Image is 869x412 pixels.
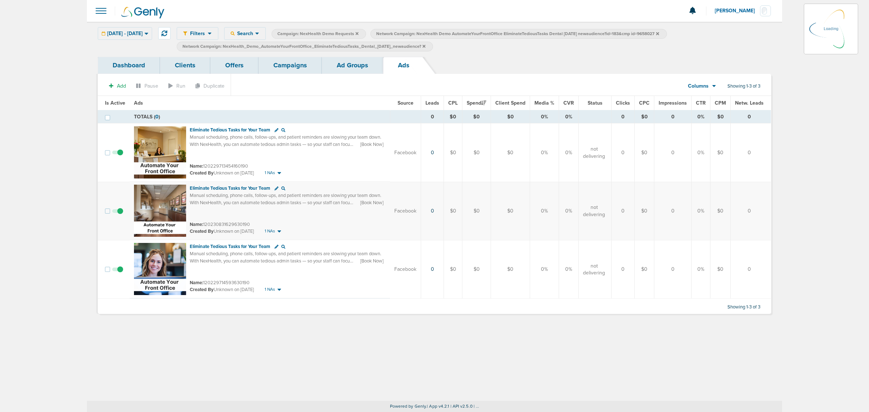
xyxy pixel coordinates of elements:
span: CPM [715,100,726,106]
td: 0% [530,110,559,123]
td: $0 [462,240,491,299]
span: Manual scheduling, phone calls, follow-ups, and patient reminders are slowing your team down. Wit... [190,193,381,220]
span: Impressions [659,100,687,106]
small: Unknown on [DATE] [190,286,254,293]
span: Showing 1-3 of 3 [727,304,760,310]
td: 0 [731,123,771,182]
p: Powered by Genly. [87,404,782,409]
td: $0 [635,240,654,299]
span: not delivering [583,146,605,160]
span: Eliminate Tedious Tasks for Your Team [190,185,270,191]
span: Status [588,100,603,106]
td: 0 [421,110,444,123]
a: 0 [431,150,434,156]
td: 0 [612,240,635,299]
img: Genly [121,7,164,18]
span: CPL [448,100,458,106]
td: 0% [559,182,579,240]
span: Created By [190,228,214,234]
span: Clicks [616,100,630,106]
td: 0 [731,240,771,299]
img: Ad image [134,126,186,178]
span: Add [117,83,126,89]
td: 0 [612,123,635,182]
a: 0 [431,266,434,272]
p: Loading [824,25,838,33]
td: 0 [731,110,771,123]
img: Ad image [134,185,186,237]
a: Dashboard [98,57,160,74]
small: 120230831629630190 [190,222,250,227]
span: 1 NAs [265,170,275,176]
a: Ad Groups [322,57,383,74]
td: $0 [444,182,462,240]
span: Netw. Leads [735,100,764,106]
td: 0 [654,123,692,182]
td: $0 [635,123,654,182]
span: Leads [425,100,439,106]
img: Ad image [134,243,186,295]
td: 0 [654,240,692,299]
span: Ads [134,100,143,106]
td: $0 [635,110,654,123]
a: Clients [160,57,210,74]
td: 0 [612,110,635,123]
span: not delivering [583,204,605,218]
td: $0 [491,123,530,182]
button: Add [105,81,130,91]
td: 0% [530,182,559,240]
span: | ... [474,404,479,409]
td: $0 [462,123,491,182]
td: 0% [559,110,579,123]
td: $0 [710,123,731,182]
td: 0% [692,182,710,240]
td: 0% [692,123,710,182]
a: Offers [210,57,259,74]
td: 0 [731,182,771,240]
span: Network Campaign: NexHealth_Demo_AutomateYourFrontOffice_EliminateTediousTasks_Dental_[DATE]_newa... [182,43,425,50]
td: $0 [462,110,491,123]
span: CTR [696,100,706,106]
span: Name: [190,280,203,286]
small: 120229713454160190 [190,163,248,169]
a: Ads [383,57,424,74]
td: Facebook [390,240,421,299]
td: $0 [710,182,731,240]
td: $0 [710,240,731,299]
span: not delivering [583,262,605,277]
span: | App v4.2.1 [427,404,449,409]
span: Is Active [105,100,125,106]
td: 0% [692,110,710,123]
span: Name: [190,222,203,227]
a: 0 [431,208,434,214]
td: 0% [559,240,579,299]
span: 0 [155,114,159,120]
span: [Book Now] [360,199,383,206]
span: Manual scheduling, phone calls, follow-ups, and patient reminders are slowing your team down. Wit... [190,251,381,278]
td: 0% [692,240,710,299]
span: CVR [563,100,574,106]
td: 0% [559,123,579,182]
td: $0 [491,110,530,123]
td: 0 [654,182,692,240]
span: Eliminate Tedious Tasks for Your Team [190,127,270,133]
span: Spend [467,100,486,106]
td: Facebook [390,123,421,182]
td: Facebook [390,182,421,240]
small: Unknown on [DATE] [190,170,254,176]
span: Campaign: NexHealth Demo Requests [277,31,358,37]
span: 1 NAs [265,286,275,293]
span: Manual scheduling, phone calls, follow-ups, and patient reminders are slowing your team down. Wit... [190,134,381,161]
td: 0% [530,240,559,299]
span: Client Spend [495,100,525,106]
span: [Book Now] [360,258,383,264]
span: [PERSON_NAME] [715,8,760,13]
span: 1 NAs [265,228,275,234]
span: Network Campaign: NexHealth Demo AutomateYourFrontOffice EliminateTediousTasks Dental [DATE] newa... [376,31,659,37]
td: $0 [444,110,462,123]
a: Campaigns [259,57,322,74]
td: 0 [654,110,692,123]
span: Source [398,100,413,106]
span: Media % [534,100,554,106]
td: $0 [491,182,530,240]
